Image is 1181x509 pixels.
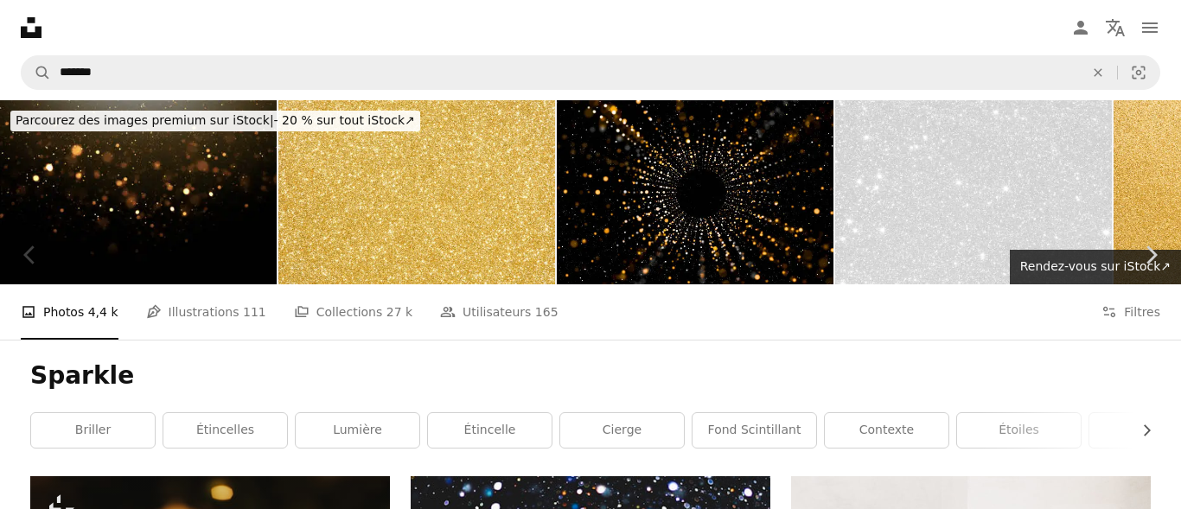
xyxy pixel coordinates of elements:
a: Utilisateurs 165 [440,284,559,340]
h1: Sparkle [30,360,1151,391]
button: Recherche de visuels [1118,56,1159,89]
button: Menu [1133,10,1167,45]
a: Rendez-vous sur iStock↗ [1010,250,1181,284]
span: Rendez-vous sur iStock ↗ [1020,259,1171,273]
a: Étincelles [163,413,287,448]
a: Contexte [825,413,948,448]
a: Illustrations 111 [146,284,266,340]
a: Suivant [1120,172,1181,338]
a: fond scintillant [693,413,816,448]
a: briller [31,413,155,448]
a: étoiles [957,413,1081,448]
span: 111 [243,302,266,321]
div: - 20 % sur tout iStock ↗ [10,111,420,131]
a: étincelle [428,413,552,448]
img: Tunnel de lumière doré scintillant [557,100,833,284]
button: Effacer [1079,56,1117,89]
button: Filtres [1101,284,1160,340]
span: Parcourez des images premium sur iStock | [16,113,274,127]
form: Rechercher des visuels sur tout le site [21,55,1160,90]
span: 27 k [386,302,412,321]
button: Langue [1098,10,1133,45]
button: Rechercher sur Unsplash [22,56,51,89]
a: Cierge [560,413,684,448]
a: Connexion / S’inscrire [1063,10,1098,45]
a: lumière [296,413,419,448]
img: Silver glitter [835,100,1112,284]
img: fond abstrait de texture de scintillement d'or [278,100,555,284]
span: 165 [535,302,559,321]
button: faire défiler la liste vers la droite [1131,413,1151,448]
a: Accueil — Unsplash [21,17,41,38]
a: Collections 27 k [294,284,412,340]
